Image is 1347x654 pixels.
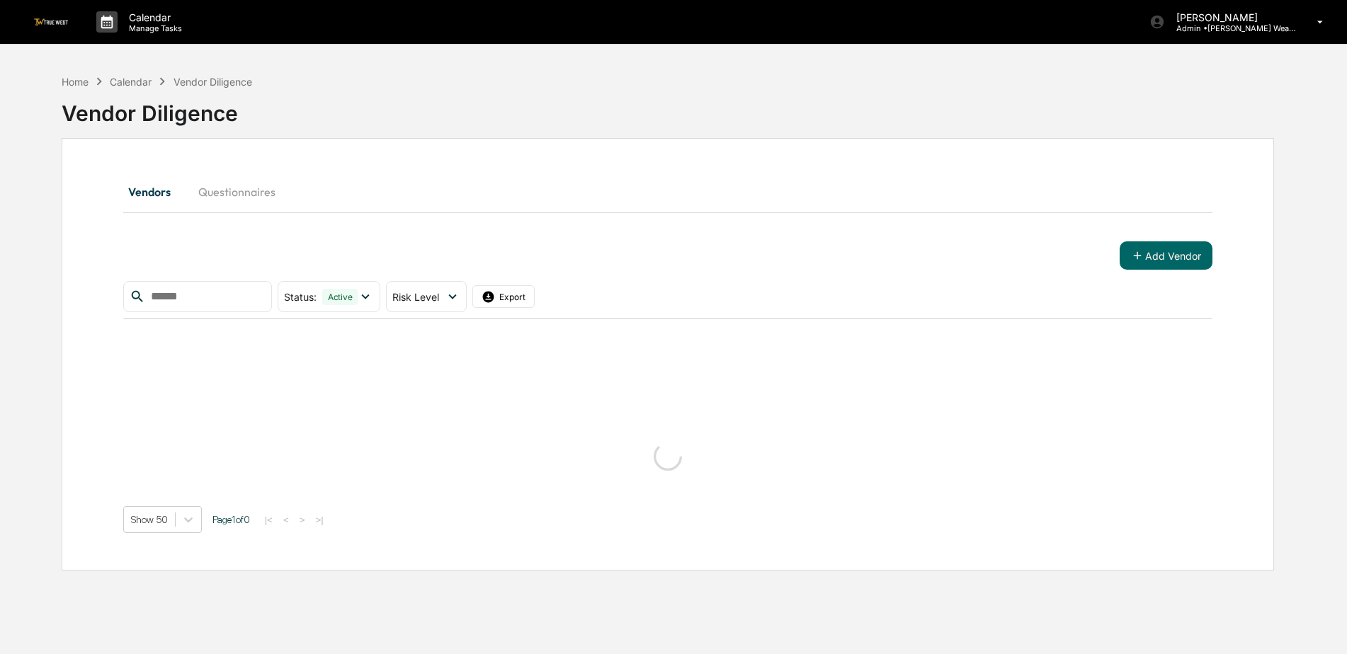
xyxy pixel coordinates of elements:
p: [PERSON_NAME] [1165,11,1297,23]
span: Risk Level [392,291,439,303]
div: Home [62,76,89,88]
div: Vendor Diligence [174,76,252,88]
button: |< [261,514,277,526]
span: Status : [284,291,317,303]
div: Calendar [110,76,152,88]
button: > [295,514,309,526]
span: Page 1 of 0 [212,514,250,525]
button: Export [472,285,535,308]
button: < [279,514,293,526]
div: Active [322,289,358,305]
button: Questionnaires [187,175,287,209]
button: >| [311,514,327,526]
img: logo [34,18,68,25]
div: secondary tabs example [123,175,1213,209]
p: Calendar [118,11,189,23]
div: Vendor Diligence [62,89,1274,126]
p: Manage Tasks [118,23,189,33]
p: Admin • [PERSON_NAME] Wealth [1165,23,1297,33]
button: Vendors [123,175,187,209]
button: Add Vendor [1120,241,1212,270]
